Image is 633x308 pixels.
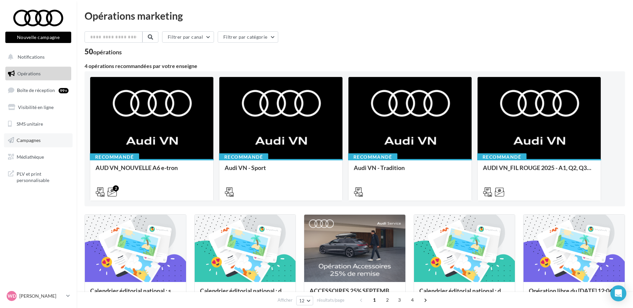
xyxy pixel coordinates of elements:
span: Campagnes [17,137,41,143]
span: PLV et print personnalisable [17,169,69,184]
span: 4 [407,295,418,305]
p: [PERSON_NAME] [19,293,64,299]
button: Filtrer par canal [162,31,214,43]
button: Nouvelle campagne [5,32,71,43]
a: SMS unitaire [4,117,73,131]
span: résultats/page [317,297,344,303]
div: Calendrier éditorial national : du 02.09 au 09.09 [419,287,510,301]
span: 12 [299,298,305,303]
div: AUD VN_NOUVELLE A6 e-tron [96,164,208,178]
div: 50 [85,48,122,55]
div: Audi VN - Sport [225,164,337,178]
button: Filtrer par catégorie [218,31,278,43]
span: Boîte de réception [17,87,55,93]
div: Recommandé [219,153,268,161]
div: opérations [93,49,122,55]
div: Open Intercom Messenger [610,285,626,301]
div: Opération libre du [DATE] 12:06 [529,287,619,301]
span: Afficher [278,297,293,303]
a: Visibilité en ligne [4,100,73,114]
div: Audi VN - Tradition [354,164,466,178]
div: 99+ [59,88,69,93]
span: Notifications [18,54,45,60]
span: SMS unitaire [17,121,43,126]
a: Boîte de réception99+ [4,83,73,97]
div: Recommandé [90,153,139,161]
div: 2 [113,185,119,191]
div: Recommandé [348,153,397,161]
a: Médiathèque [4,150,73,164]
div: ACCESSOIRES 25% SEPTEMBRE - AUDI SERVICE [310,287,400,301]
div: AUDI VN_FIL ROUGE 2025 - A1, Q2, Q3, Q5 et Q4 e-tron [483,164,595,178]
span: WD [8,293,16,299]
div: 4 opérations recommandées par votre enseigne [85,63,625,69]
a: Campagnes [4,133,73,147]
div: Calendrier éditorial national : du 02.09 au 15.09 [200,287,291,301]
span: 3 [394,295,405,305]
span: Visibilité en ligne [18,104,54,110]
span: Médiathèque [17,154,44,160]
button: Notifications [4,50,70,64]
span: Opérations [17,71,41,76]
span: 1 [369,295,380,305]
span: 2 [382,295,393,305]
a: Opérations [4,67,73,81]
div: Opérations marketing [85,11,625,21]
button: 12 [296,296,313,305]
a: WD [PERSON_NAME] [5,290,71,302]
a: PLV et print personnalisable [4,167,73,186]
div: Recommandé [477,153,527,161]
div: Calendrier éditorial national : semaine du 08.09 au 14.09 [90,287,181,301]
